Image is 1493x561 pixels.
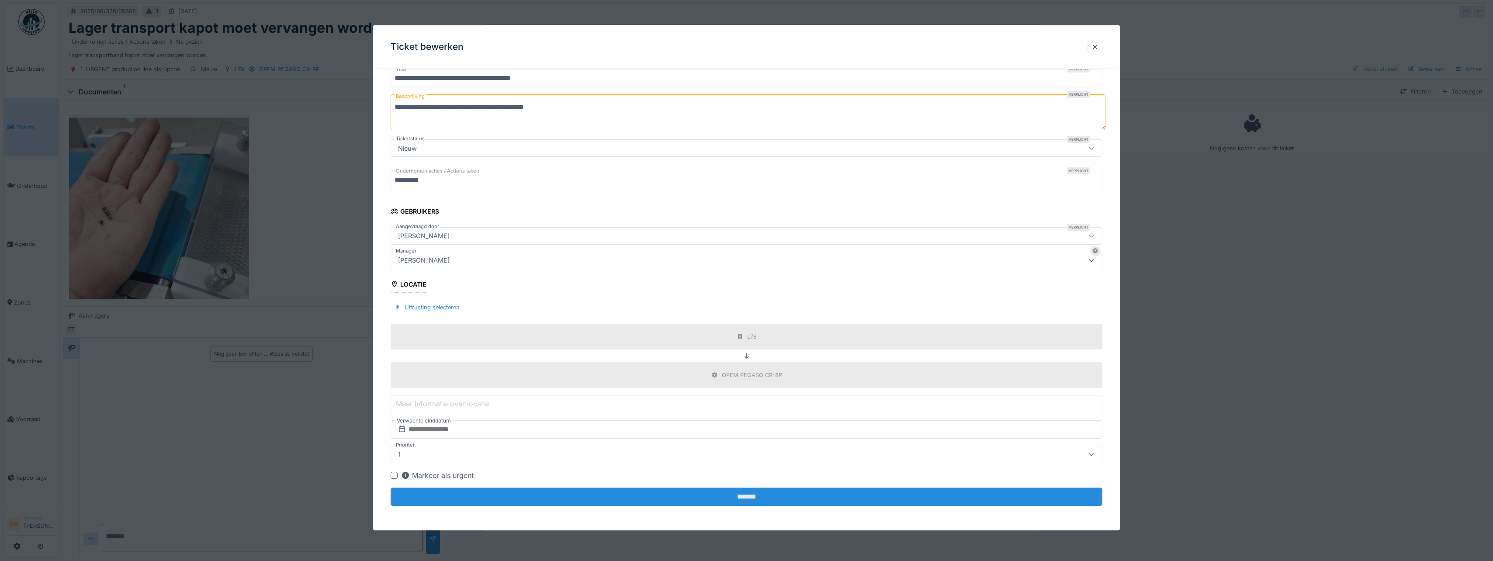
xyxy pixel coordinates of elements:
[394,167,481,175] label: Ondernomen acties / Actions taken
[1067,136,1090,143] div: Verplicht
[401,470,474,481] div: Markeer als urgent
[391,42,464,52] h3: Ticket bewerken
[722,371,782,379] div: OPEM PEGASO CR-8P
[1067,223,1090,230] div: Verplicht
[396,416,452,426] label: Verwachte einddatum
[394,247,418,254] label: Manager
[394,91,426,102] label: Beschrijving
[395,143,420,153] div: Nieuw
[394,135,426,142] label: Ticketstatus
[391,301,463,313] div: Uitrusting selecteren
[394,441,418,449] label: Prioriteit
[395,255,453,265] div: [PERSON_NAME]
[747,332,757,341] div: L78
[395,450,404,459] div: 1
[394,66,408,73] label: Titel
[395,231,453,240] div: [PERSON_NAME]
[394,222,441,230] label: Aangevraagd door
[1067,91,1090,98] div: Verplicht
[1067,66,1090,73] div: Verplicht
[391,205,439,220] div: Gebruikers
[1067,167,1090,174] div: Verplicht
[391,277,426,292] div: Locatie
[394,398,491,409] label: Meer informatie over locatie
